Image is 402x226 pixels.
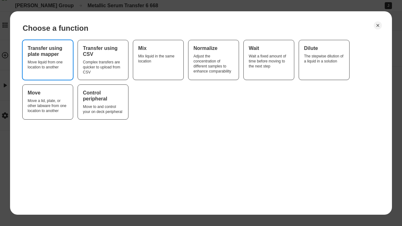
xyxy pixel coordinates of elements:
button: WaitWait a fixed amount of time before moving to the next step [244,40,294,80]
button: Close [374,21,382,30]
div: Complex transfers are quicker to upload from CSV [83,60,123,75]
div: Move to and control your on deck peripheral [83,104,123,114]
div: The stepwise dilution of a liquid in a solution [304,54,344,64]
div: Normalize [193,45,234,51]
button: Control peripheralMove to and control your on deck peripheral [78,85,128,119]
div: Transfer using plate mapper [28,45,68,57]
div: Wait [249,45,289,51]
button: NormalizeAdjust the concentration of different samples to enhance comparability [188,40,239,80]
div: Wait a fixed amount of time before moving to the next step [249,54,289,69]
div: Move liquid from one location to another [28,60,68,70]
div: Choose a function [23,24,88,33]
button: MixMix liquid in the same location [133,40,183,80]
button: Transfer using plate mapperMove liquid from one location to another [23,40,73,80]
div: Move [28,90,68,96]
div: Move a lid, plate, or other labware from one location to another [28,98,68,113]
div: Adjust the concentration of different samples to enhance comparability [193,54,234,74]
button: Transfer using CSVComplex transfers are quicker to upload from CSV [78,40,128,80]
div: Mix [138,45,178,51]
div: Control peripheral [83,90,123,102]
button: MoveMove a lid, plate, or other labware from one location to another [23,85,73,119]
div: Mix liquid in the same location [138,54,178,64]
button: DiluteThe stepwise dilution of a liquid in a solution [299,40,349,80]
div: Transfer using CSV [83,45,123,57]
div: Dilute [304,45,344,51]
